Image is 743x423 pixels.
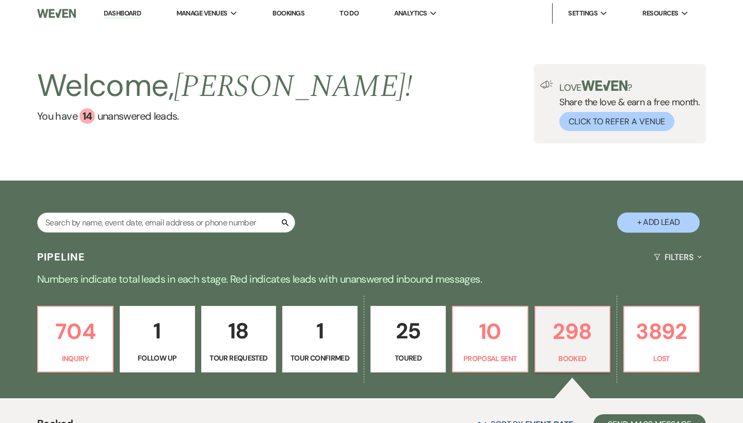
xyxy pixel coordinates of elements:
[37,64,412,108] h2: Welcome,
[208,314,270,348] p: 18
[540,80,553,89] img: loud-speaker-illustration.svg
[37,306,114,373] a: 704Inquiry
[377,314,439,348] p: 25
[623,306,700,373] a: 3892Lost
[272,9,304,18] a: Bookings
[631,314,692,349] p: 3892
[44,353,106,364] p: Inquiry
[44,314,106,349] p: 704
[37,213,295,233] input: Search by name, event date, email address or phone number
[37,250,86,264] h3: Pipeline
[289,314,351,348] p: 1
[631,353,692,364] p: Lost
[174,63,412,110] span: [PERSON_NAME] !
[568,8,597,19] span: Settings
[535,306,611,373] a: 298Booked
[340,9,359,18] a: To Do
[79,108,95,124] div: 14
[37,108,412,124] a: You have 14 unanswered leads.
[559,80,700,92] p: Love ?
[650,243,706,271] button: Filters
[37,3,76,24] img: Weven Logo
[542,353,604,364] p: Booked
[289,352,351,364] p: Tour Confirmed
[201,306,277,373] a: 18Tour Requested
[642,8,678,19] span: Resources
[370,306,446,373] a: 25Toured
[176,8,228,19] span: Manage Venues
[459,314,521,349] p: 10
[452,306,528,373] a: 10Proposal Sent
[104,9,141,19] a: Dashboard
[582,80,627,91] img: weven-logo-green.svg
[126,352,188,364] p: Follow Up
[617,213,700,233] button: + Add Lead
[459,353,521,364] p: Proposal Sent
[553,80,700,131] div: Share the love & earn a free month.
[377,352,439,364] p: Toured
[394,8,427,19] span: Analytics
[120,306,195,373] a: 1Follow Up
[542,314,604,349] p: 298
[126,314,188,348] p: 1
[559,112,674,131] button: Click to Refer a Venue
[208,352,270,364] p: Tour Requested
[282,306,358,373] a: 1Tour Confirmed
